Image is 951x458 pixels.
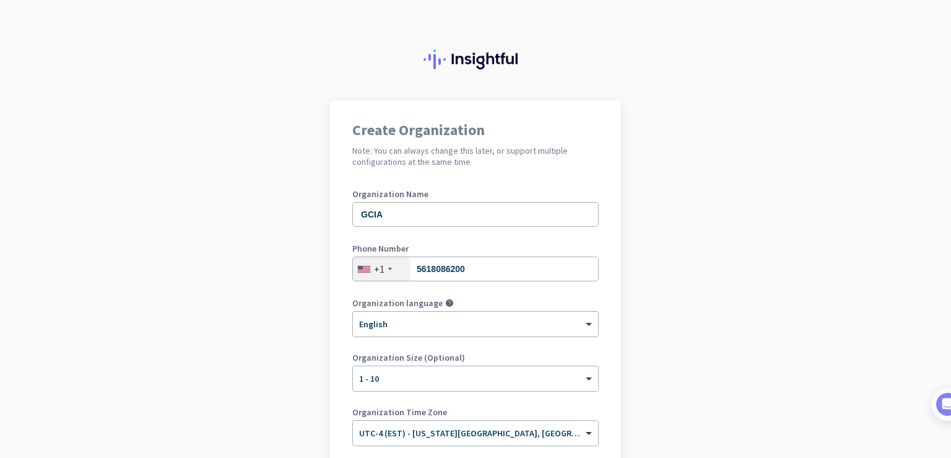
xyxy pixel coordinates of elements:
input: What is the name of your organization? [352,202,599,227]
label: Organization Name [352,190,599,198]
label: Organization Size (Optional) [352,353,599,362]
label: Organization language [352,299,443,307]
label: Phone Number [352,244,599,253]
h2: Note: You can always change this later, or support multiple configurations at the same time [352,145,599,167]
i: help [445,299,454,307]
img: Insightful [423,50,528,69]
h1: Create Organization [352,123,599,138]
div: +1 [374,263,384,275]
input: 201-555-0123 [352,257,599,281]
label: Organization Time Zone [352,408,599,416]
